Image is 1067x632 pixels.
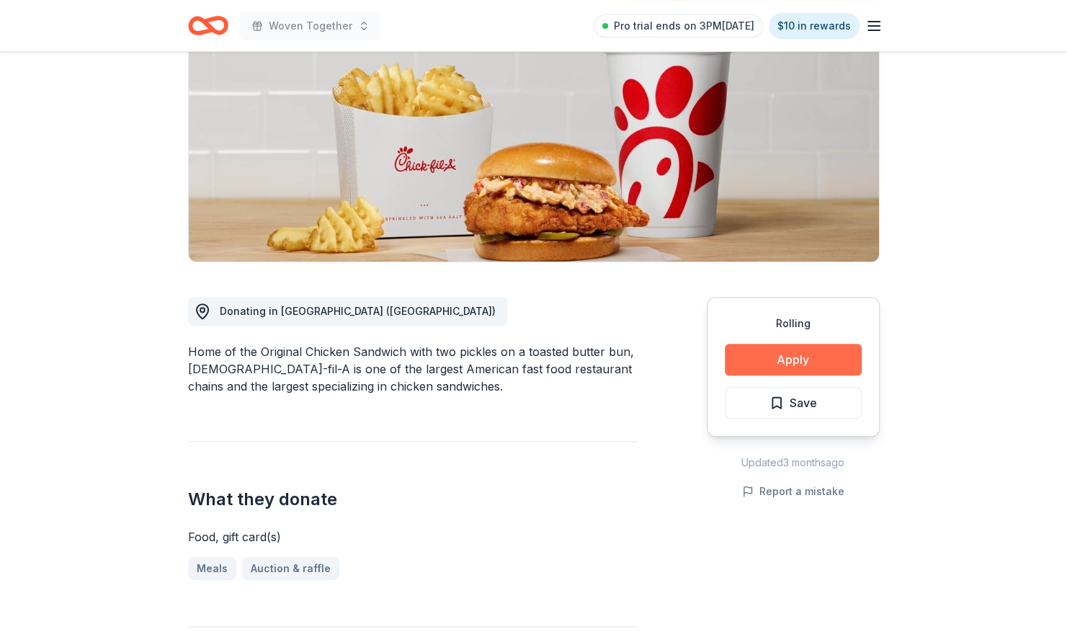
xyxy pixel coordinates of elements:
a: Meals [188,557,236,580]
span: Save [790,393,817,412]
button: Woven Together [240,12,381,40]
div: Updated 3 months ago [707,454,880,471]
button: Save [725,387,862,419]
a: Auction & raffle [242,557,339,580]
h2: What they donate [188,488,638,511]
span: Donating in [GEOGRAPHIC_DATA] ([GEOGRAPHIC_DATA]) [220,305,496,317]
div: Rolling [725,315,862,332]
a: $10 in rewards [769,13,860,39]
span: Woven Together [269,17,352,35]
a: Pro trial ends on 3PM[DATE] [594,14,763,37]
span: Pro trial ends on 3PM[DATE] [614,17,754,35]
button: Report a mistake [742,483,844,500]
a: Home [188,9,228,43]
div: Food, gift card(s) [188,528,638,546]
div: Home of the Original Chicken Sandwich with two pickles on a toasted butter bun, [DEMOGRAPHIC_DATA... [188,343,638,395]
button: Apply [725,344,862,375]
